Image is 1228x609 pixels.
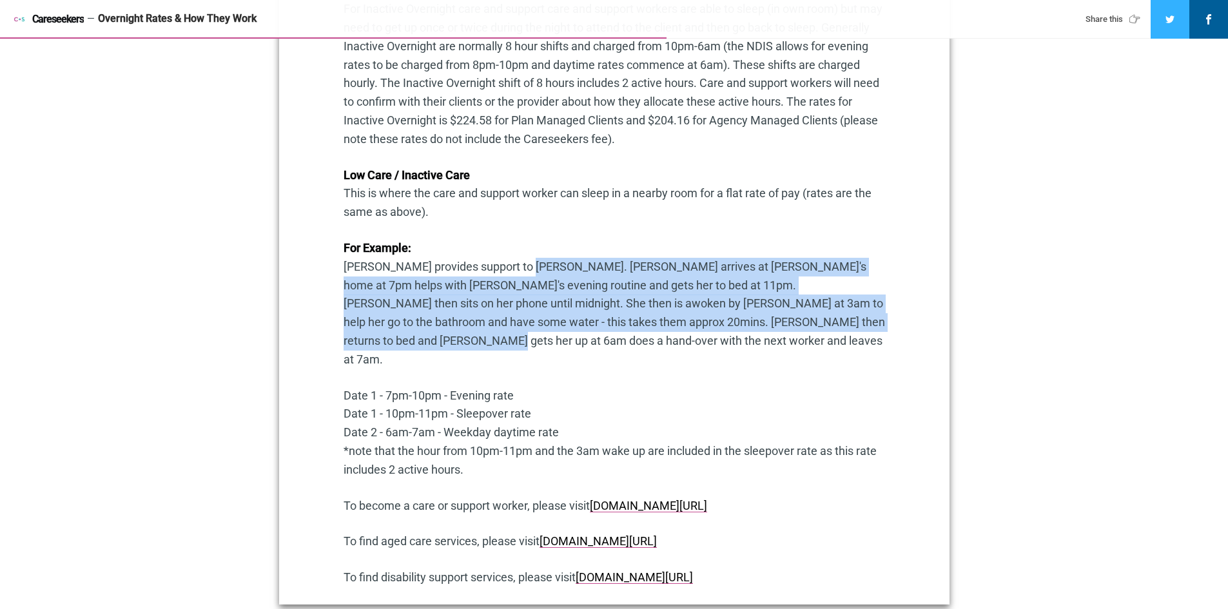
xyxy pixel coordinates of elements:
p: Date 1 - 7pm-10pm - Evening rate Date 1 - 10pm-11pm - Sleepover rate Date 2 - 6am-7am - Weekday d... [344,387,885,479]
a: [DOMAIN_NAME][URL] [540,534,657,548]
a: [DOMAIN_NAME][URL] [576,570,693,584]
p: To become a care or support worker, please visit [344,497,885,516]
div: Overnight Rates & How They Work [98,12,1061,26]
p: To find disability support services, please visit [344,568,885,587]
p: This is where the care and support worker can sleep in a nearby room for a flat rate of pay (rate... [344,166,885,222]
img: Careseekers icon [13,13,26,26]
span: Careseekers [32,14,84,25]
strong: Low Care / Inactive Care [344,168,470,182]
a: [DOMAIN_NAME][URL] [590,499,707,512]
p: [PERSON_NAME] provides support to [PERSON_NAME]. [PERSON_NAME] arrives at [PERSON_NAME]'s home at... [344,239,885,369]
p: To find aged care services, please visit [344,532,885,551]
div: Share this [1086,14,1144,25]
a: Careseekers [13,13,84,26]
span: — [87,14,95,24]
strong: For Example: [344,241,411,255]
